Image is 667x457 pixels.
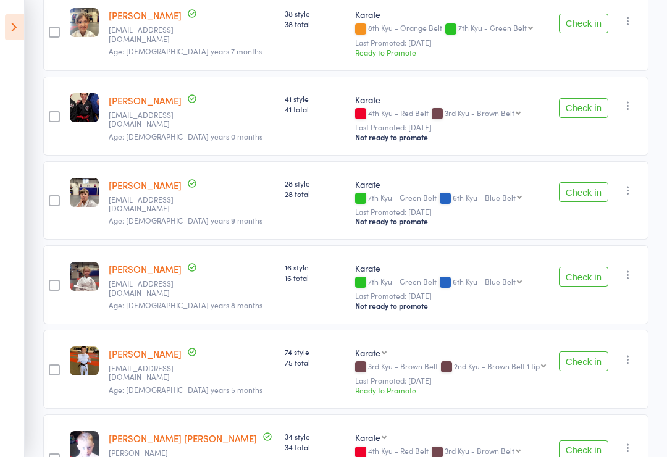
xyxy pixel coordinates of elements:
button: Check in [559,267,608,287]
img: image1738657677.png [70,346,99,375]
small: shaunthomass@gmail.com [109,364,189,382]
div: 3rd Kyu - Brown Belt [445,447,514,455]
span: 28 total [285,188,345,199]
div: 6th Kyu - Blue Belt [453,193,516,201]
small: Last Promoted: [DATE] [355,123,548,132]
span: 41 style [285,93,345,104]
span: 34 total [285,442,345,452]
div: 2nd Kyu - Brown Belt 1 tip [454,362,540,370]
div: Ready to Promote [355,47,548,57]
div: Karate [355,262,548,274]
div: Not ready to promote [355,301,548,311]
span: 38 total [285,19,345,29]
span: Age: [DEMOGRAPHIC_DATA] years 5 months [109,384,262,395]
button: Check in [559,98,608,118]
span: 16 style [285,262,345,272]
span: 16 total [285,272,345,283]
img: image1743987890.png [70,93,99,122]
small: Last Promoted: [DATE] [355,208,548,216]
small: m.masalkovska@yahoo.com [109,25,189,43]
span: 75 total [285,357,345,367]
small: Last Promoted: [DATE] [355,376,548,385]
a: [PERSON_NAME] [PERSON_NAME] [109,432,257,445]
small: Last Promoted: [DATE] [355,38,548,47]
img: image1705988062.png [70,8,99,37]
span: Age: [DEMOGRAPHIC_DATA] years 0 months [109,131,262,141]
span: Age: [DEMOGRAPHIC_DATA] years 9 months [109,215,262,225]
span: 74 style [285,346,345,357]
span: Age: [DEMOGRAPHIC_DATA] years 7 months [109,46,262,56]
div: Karate [355,178,548,190]
div: 8th Kyu - Orange Belt [355,23,548,34]
div: 7th Kyu - Green Belt [355,277,548,288]
div: Karate [355,431,380,443]
span: 34 style [285,431,345,442]
div: Ready to Promote [355,385,548,395]
small: leanneob74@gmail.com [109,279,189,297]
div: 4th Kyu - Red Belt [355,109,548,119]
small: rpassier@hotmail.com [109,195,189,213]
button: Check in [559,14,608,33]
div: 7th Kyu - Green Belt [458,23,527,31]
small: Last Promoted: [DATE] [355,291,548,300]
a: [PERSON_NAME] [109,178,182,191]
span: 38 style [285,8,345,19]
div: Karate [355,8,548,20]
div: 4th Kyu - Red Belt [355,447,548,457]
div: 3rd Kyu - Brown Belt [445,109,514,117]
span: 28 style [285,178,345,188]
div: Karate [355,93,548,106]
div: Not ready to promote [355,216,548,226]
a: [PERSON_NAME] [109,94,182,107]
span: Age: [DEMOGRAPHIC_DATA] years 8 months [109,300,262,310]
a: [PERSON_NAME] [109,262,182,275]
small: nina_mills@outlook.com [109,111,189,128]
a: [PERSON_NAME] [109,9,182,22]
img: image1698214890.png [70,178,99,207]
span: 41 total [285,104,345,114]
button: Check in [559,351,608,371]
div: 3rd Kyu - Brown Belt [355,362,548,372]
button: Check in [559,182,608,202]
a: [PERSON_NAME] [109,347,182,360]
div: 7th Kyu - Green Belt [355,193,548,204]
img: image1660716017.png [70,262,99,291]
div: Not ready to promote [355,132,548,142]
div: Karate [355,346,380,359]
div: 6th Kyu - Blue Belt [453,277,516,285]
